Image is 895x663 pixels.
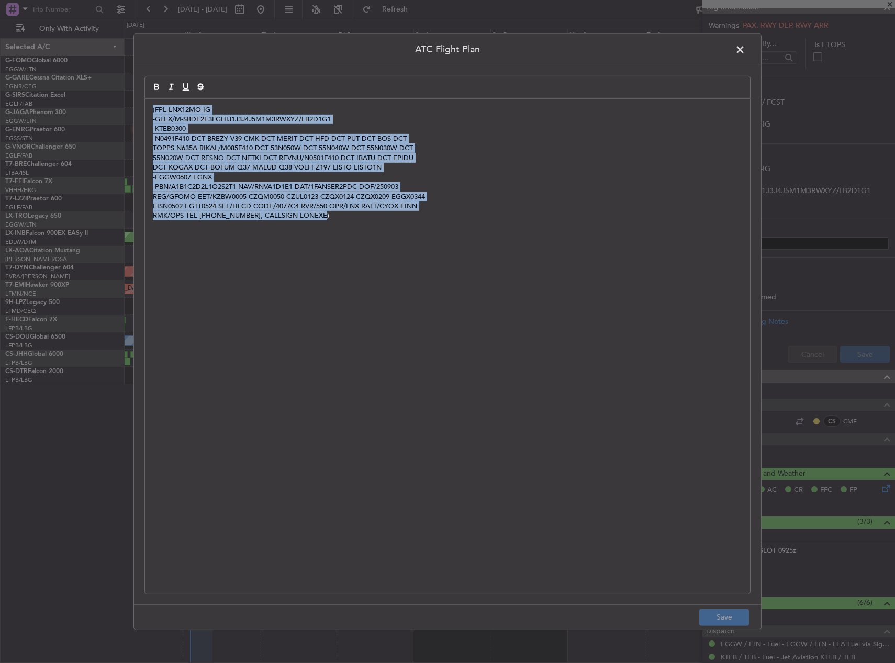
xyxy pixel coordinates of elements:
p: -N0491F410 DCT BREZY V39 CMK DCT MERIT DCT HFD DCT PUT DCT BOS DCT [153,134,742,143]
p: RMK/OPS TEL [PHONE_NUMBER], CALLSIGN LONEXE) [153,211,742,220]
p: 55N020W DCT RESNO DCT NETKI DCT REVNU/N0501F410 DCT IBATU DCT EPIDU [153,153,742,163]
p: TOPPS N635A RIKAL/M085F410 DCT 53N050W DCT 55N040W DCT 55N030W DCT [153,143,742,153]
p: -KTEB0300 [153,124,742,133]
p: -PBN/A1B1C2D2L1O2S2T1 NAV/RNVA1D1E1 DAT/1FANSER2PDC DOF/250903 [153,182,742,192]
header: ATC Flight Plan [134,33,761,65]
p: DCT KOGAX DCT BOFUM Q37 MALUD Q38 VOLFI Z197 LISTO LISTO1N [153,163,742,172]
p: -EGGW0607 EGNX [153,173,742,182]
p: REG/GFOMO EET/KZBW0005 CZQM0050 CZUL0123 CZQX0124 CZQX0209 EGGX0344 [153,192,742,201]
p: (FPL-LNX12MO-IG [153,105,742,114]
p: EISN0502 EGTT0524 SEL/HLCD CODE/4077C4 RVR/550 OPR/LNX RALT/CYQX EINN [153,201,742,211]
p: -GLEX/M-SBDE2E3FGHIJ1J3J4J5M1M3RWXYZ/LB2D1G1 [153,115,742,124]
